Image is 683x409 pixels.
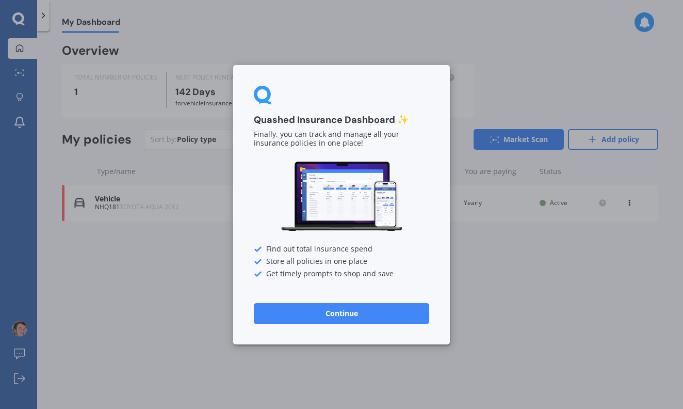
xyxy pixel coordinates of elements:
h3: Quashed Insurance Dashboard ✨ [254,114,429,126]
div: Store all policies in one place [254,257,429,265]
img: Dashboard [280,160,403,233]
div: Get timely prompts to shop and save [254,270,429,278]
button: Continue [254,303,429,323]
p: Finally, you can track and manage all your insurance policies in one place! [254,130,429,148]
div: Find out total insurance spend [254,245,429,253]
